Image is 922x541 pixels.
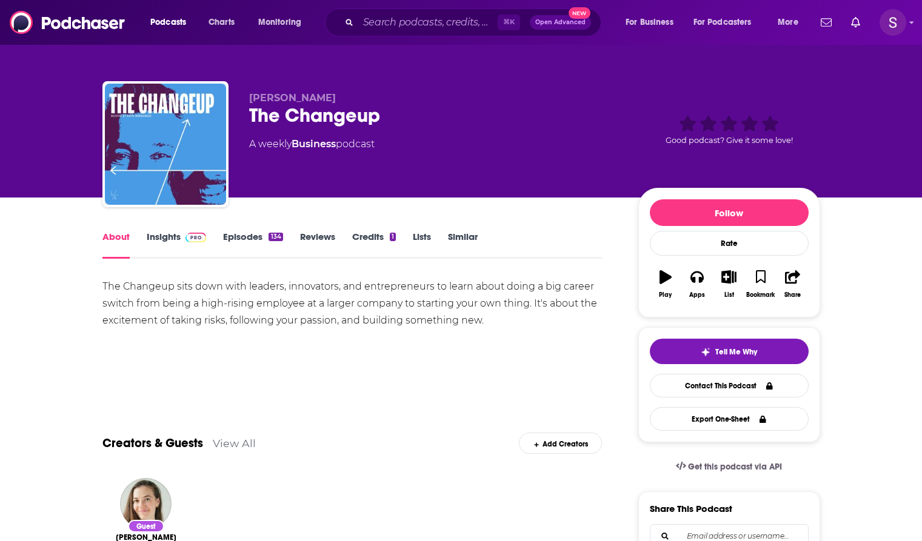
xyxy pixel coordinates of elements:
[128,520,164,533] div: Guest
[638,92,820,167] div: Good podcast? Give it some love!
[650,374,809,397] a: Contact This Podcast
[102,436,203,451] a: Creators & Guests
[777,262,808,306] button: Share
[300,231,335,259] a: Reviews
[650,503,732,514] h3: Share This Podcast
[142,13,202,32] button: open menu
[650,407,809,431] button: Export One-Sheet
[269,233,282,241] div: 134
[701,347,710,357] img: tell me why sparkle
[249,137,375,151] div: A weekly podcast
[880,9,906,36] img: User Profile
[358,13,498,32] input: Search podcasts, credits, & more...
[688,462,782,472] span: Get this podcast via API
[816,12,837,33] a: Show notifications dropdown
[213,437,256,450] a: View All
[724,291,734,299] div: List
[713,262,744,306] button: List
[650,231,809,256] div: Rate
[105,84,226,205] img: The Changeup
[336,8,613,36] div: Search podcasts, credits, & more...
[686,13,769,32] button: open menu
[519,433,602,454] div: Add Creators
[689,291,705,299] div: Apps
[626,14,673,31] span: For Business
[292,138,336,150] a: Business
[120,478,172,529] img: Shira Atkins
[147,231,207,259] a: InsightsPodchaser Pro
[250,13,317,32] button: open menu
[201,13,242,32] a: Charts
[498,15,520,30] span: ⌘ K
[185,233,207,242] img: Podchaser Pro
[102,231,130,259] a: About
[880,9,906,36] button: Show profile menu
[258,14,301,31] span: Monitoring
[650,339,809,364] button: tell me why sparkleTell Me Why
[769,13,813,32] button: open menu
[209,14,235,31] span: Charts
[150,14,186,31] span: Podcasts
[880,9,906,36] span: Logged in as SydneyJMauro
[659,291,672,299] div: Play
[666,136,793,145] span: Good podcast? Give it some love!
[846,12,865,33] a: Show notifications dropdown
[10,11,126,34] img: Podchaser - Follow, Share and Rate Podcasts
[650,199,809,226] button: Follow
[778,14,798,31] span: More
[650,262,681,306] button: Play
[715,347,757,357] span: Tell Me Why
[390,233,396,241] div: 1
[530,15,591,30] button: Open AdvancedNew
[535,19,586,25] span: Open Advanced
[745,262,777,306] button: Bookmark
[784,291,801,299] div: Share
[249,92,336,104] span: [PERSON_NAME]
[666,452,792,482] a: Get this podcast via API
[681,262,713,306] button: Apps
[352,231,396,259] a: Credits1
[413,231,431,259] a: Lists
[448,231,478,259] a: Similar
[569,7,590,19] span: New
[102,278,603,329] div: The Changeup sits down with leaders, innovators, and entrepreneurs to learn about doing a big car...
[693,14,752,31] span: For Podcasters
[223,231,282,259] a: Episodes134
[746,291,775,299] div: Bookmark
[617,13,689,32] button: open menu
